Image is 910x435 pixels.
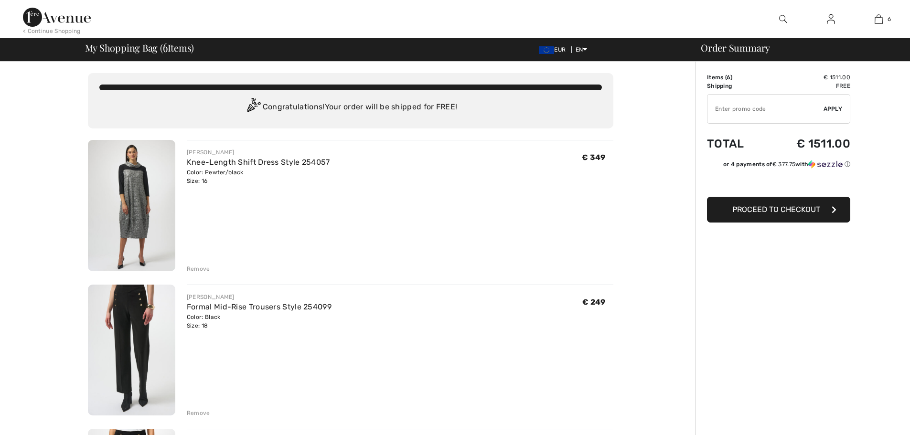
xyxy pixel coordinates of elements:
a: 6 [855,13,902,25]
span: Apply [824,105,843,113]
td: Items ( ) [707,73,765,82]
span: 6 [727,74,730,81]
div: < Continue Shopping [23,27,81,35]
span: € 349 [582,153,606,162]
span: EN [576,46,588,53]
span: Proceed to Checkout [732,205,820,214]
td: € 1511.00 [765,73,850,82]
div: Color: Pewter/black Size: 16 [187,168,330,185]
div: Color: Black Size: 18 [187,313,332,330]
img: Sezzle [808,160,843,169]
span: 6 [888,15,891,23]
div: Remove [187,265,210,273]
div: or 4 payments of€ 377.75withSezzle Click to learn more about Sezzle [707,160,850,172]
a: Knee-Length Shift Dress Style 254057 [187,158,330,167]
img: search the website [779,13,787,25]
a: Sign In [819,13,843,25]
div: [PERSON_NAME] [187,293,332,301]
span: € 249 [582,297,606,307]
span: My Shopping Bag ( Items) [85,43,194,53]
td: Free [765,82,850,90]
img: Formal Mid-Rise Trousers Style 254099 [88,285,175,416]
img: Euro [539,46,554,54]
td: Total [707,127,765,160]
td: € 1511.00 [765,127,850,160]
span: 6 [163,41,168,53]
button: Proceed to Checkout [707,197,850,223]
img: Knee-Length Shift Dress Style 254057 [88,140,175,271]
div: Order Summary [689,43,904,53]
img: My Info [827,13,835,25]
input: Promo code [707,95,824,123]
span: € 377.75 [772,161,795,168]
img: My Bag [875,13,883,25]
img: Congratulation2.svg [244,98,263,117]
div: Remove [187,409,210,417]
div: Congratulations! Your order will be shipped for FREE! [99,98,602,117]
img: 1ère Avenue [23,8,91,27]
iframe: PayPal [707,172,850,193]
div: or 4 payments of with [723,160,850,169]
td: Shipping [707,82,765,90]
div: [PERSON_NAME] [187,148,330,157]
span: EUR [539,46,569,53]
a: Formal Mid-Rise Trousers Style 254099 [187,302,332,311]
